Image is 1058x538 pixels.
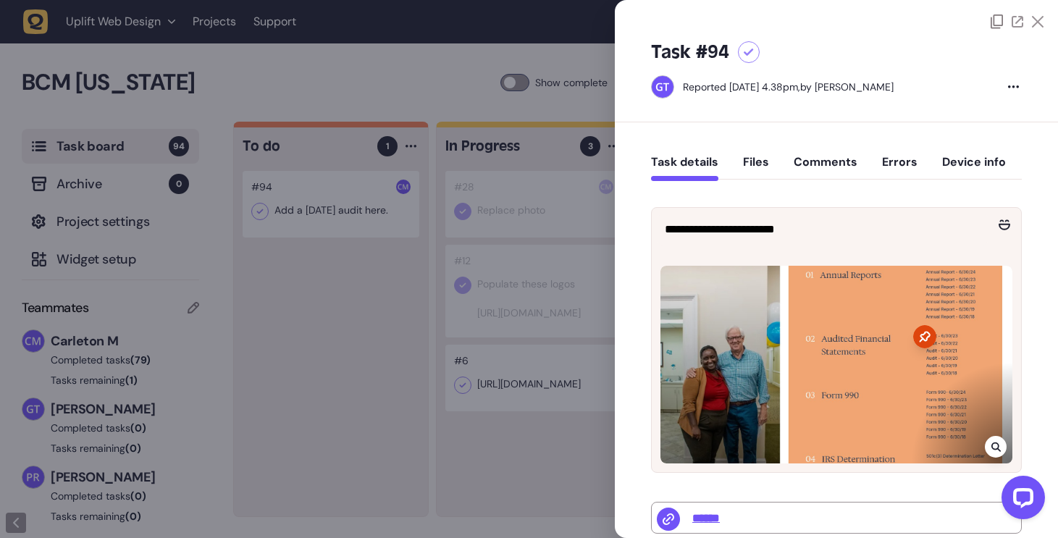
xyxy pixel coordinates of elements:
button: Device info [942,155,1006,181]
img: Graham Thompson [652,76,673,98]
button: Task details [651,155,718,181]
button: Errors [882,155,918,181]
div: by [PERSON_NAME] [683,80,894,94]
h5: Task #94 [651,41,729,64]
iframe: LiveChat chat widget [990,470,1051,531]
div: Reported [DATE] 4.38pm, [683,80,800,93]
button: Files [743,155,769,181]
button: Comments [794,155,857,181]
